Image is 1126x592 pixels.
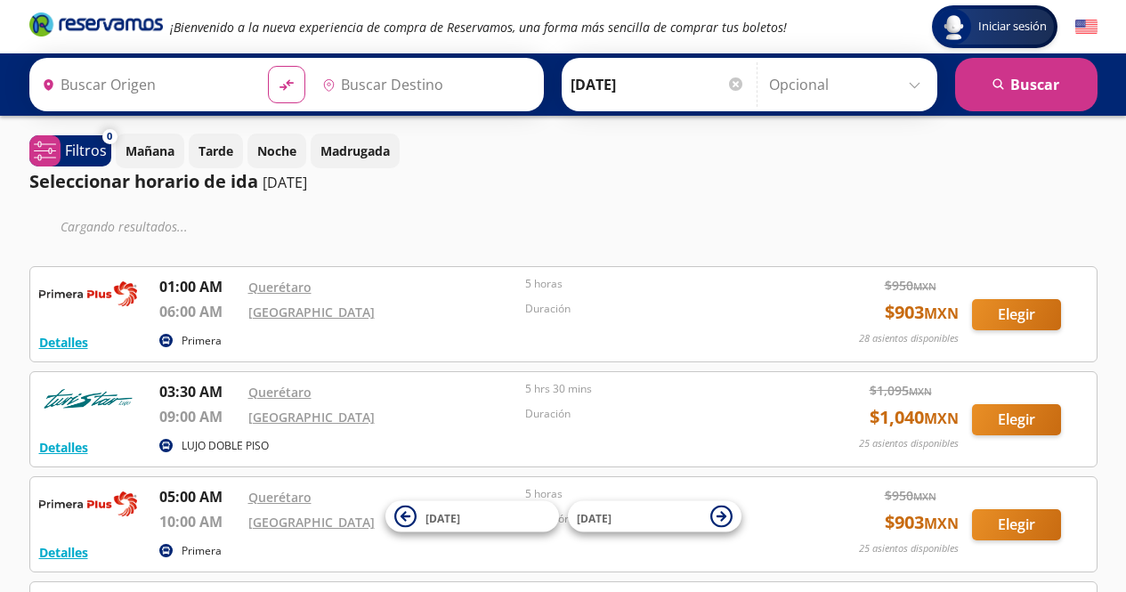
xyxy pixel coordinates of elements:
[198,142,233,160] p: Tarde
[885,276,936,295] span: $ 950
[159,381,239,402] p: 03:30 AM
[126,142,174,160] p: Mañana
[248,384,312,401] a: Querétaro
[248,279,312,296] a: Querétaro
[909,385,932,398] small: MXN
[859,331,959,346] p: 28 asientos disponibles
[29,168,258,195] p: Seleccionar horario de ida
[257,142,296,160] p: Noche
[913,490,936,503] small: MXN
[924,304,959,323] small: MXN
[525,486,794,502] p: 5 horas
[885,299,959,326] span: $ 903
[924,409,959,428] small: MXN
[577,510,612,525] span: [DATE]
[913,280,936,293] small: MXN
[39,438,88,457] button: Detalles
[525,276,794,292] p: 5 horas
[870,381,932,400] span: $ 1,095
[39,333,88,352] button: Detalles
[65,140,107,161] p: Filtros
[885,509,959,536] span: $ 903
[39,486,137,522] img: RESERVAMOS
[972,509,1061,540] button: Elegir
[247,134,306,168] button: Noche
[107,129,112,144] span: 0
[159,301,239,322] p: 06:00 AM
[885,486,936,505] span: $ 950
[971,18,1054,36] span: Iniciar sesión
[189,134,243,168] button: Tarde
[248,514,375,531] a: [GEOGRAPHIC_DATA]
[859,436,959,451] p: 25 asientos disponibles
[182,438,269,454] p: LUJO DOBLE PISO
[1075,16,1098,38] button: English
[29,11,163,37] i: Brand Logo
[972,404,1061,435] button: Elegir
[859,541,959,556] p: 25 asientos disponibles
[924,514,959,533] small: MXN
[870,404,959,431] span: $ 1,040
[315,62,534,107] input: Buscar Destino
[248,489,312,506] a: Querétaro
[159,511,239,532] p: 10:00 AM
[116,134,184,168] button: Mañana
[29,135,111,166] button: 0Filtros
[159,276,239,297] p: 01:00 AM
[525,406,794,422] p: Duración
[571,62,745,107] input: Elegir Fecha
[159,486,239,507] p: 05:00 AM
[39,543,88,562] button: Detalles
[29,11,163,43] a: Brand Logo
[248,409,375,426] a: [GEOGRAPHIC_DATA]
[320,142,390,160] p: Madrugada
[425,510,460,525] span: [DATE]
[568,501,741,532] button: [DATE]
[263,172,307,193] p: [DATE]
[385,501,559,532] button: [DATE]
[39,381,137,417] img: RESERVAMOS
[182,333,222,349] p: Primera
[61,218,188,235] em: Cargando resultados ...
[39,276,137,312] img: RESERVAMOS
[311,134,400,168] button: Madrugada
[182,543,222,559] p: Primera
[769,62,928,107] input: Opcional
[1023,489,1108,574] iframe: Messagebird Livechat Widget
[35,62,254,107] input: Buscar Origen
[525,381,794,397] p: 5 hrs 30 mins
[525,301,794,317] p: Duración
[248,304,375,320] a: [GEOGRAPHIC_DATA]
[170,19,787,36] em: ¡Bienvenido a la nueva experiencia de compra de Reservamos, una forma más sencilla de comprar tus...
[955,58,1098,111] button: Buscar
[972,299,1061,330] button: Elegir
[159,406,239,427] p: 09:00 AM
